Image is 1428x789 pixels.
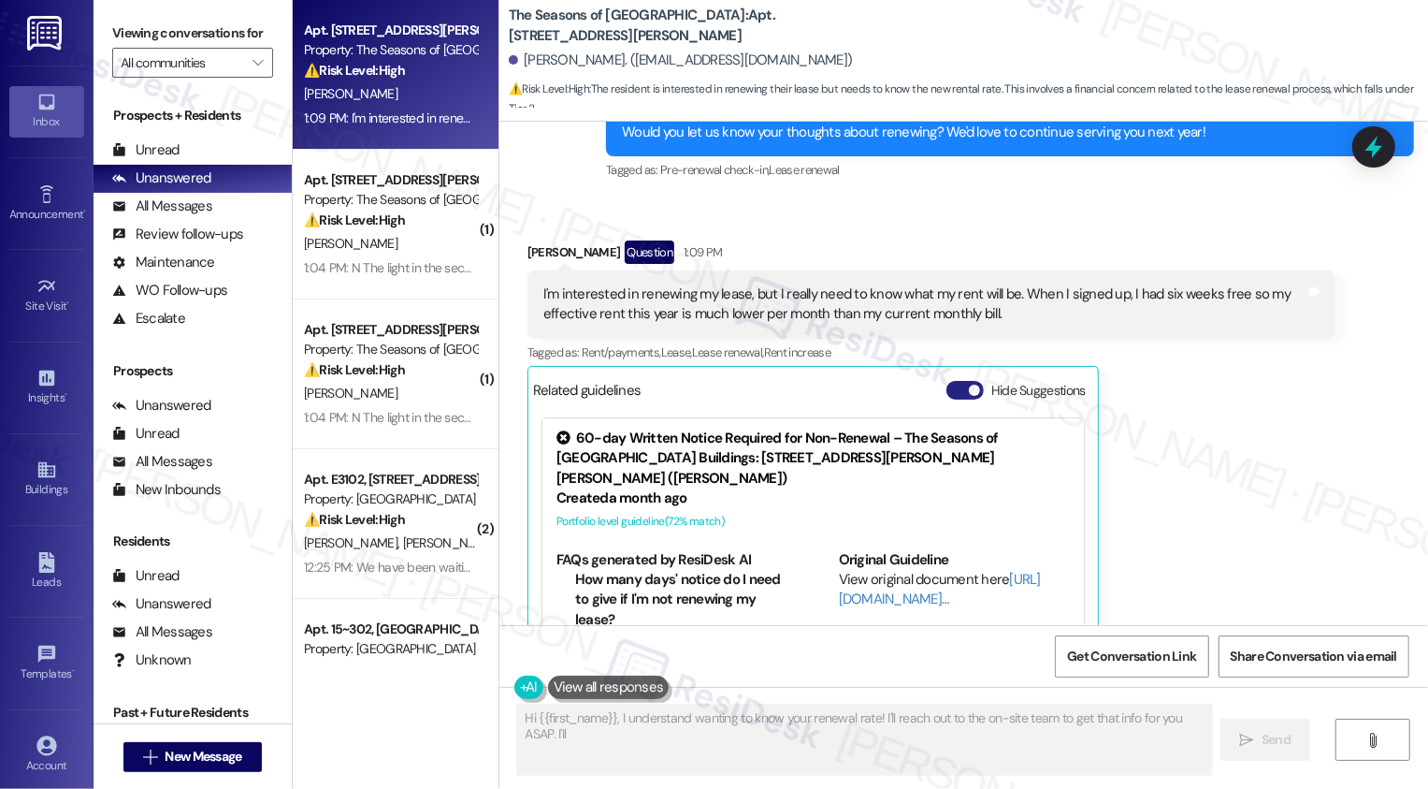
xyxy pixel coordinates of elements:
[112,566,180,586] div: Unread
[112,480,221,500] div: New Inbounds
[304,21,477,40] div: Apt. [STREET_ADDRESS][PERSON_NAME]
[9,454,84,504] a: Buildings
[1220,719,1311,761] button: Send
[9,270,84,321] a: Site Visit •
[1219,636,1409,678] button: Share Conversation via email
[112,168,211,188] div: Unanswered
[112,225,243,244] div: Review follow-ups
[1231,647,1397,666] span: Share Conversation via email
[625,241,674,264] div: Question
[1067,647,1196,666] span: Get Conversation Link
[1366,733,1380,748] i: 
[304,639,477,659] div: Property: [GEOGRAPHIC_DATA]
[1262,730,1291,750] span: Send
[622,103,1384,143] div: [PERSON_NAME], time flies in great company! We're grateful you chose The Seasons of [GEOGRAPHIC_D...
[304,235,397,252] span: [PERSON_NAME]
[94,532,292,551] div: Residents
[543,285,1305,325] div: I'm interested in renewing my lease, but I really need to know what my rent will be. When I signe...
[143,750,157,765] i: 
[112,594,211,614] div: Unanswered
[509,80,1428,120] span: : The resident is interested in renewing their lease but needs to know the new rental rate. This ...
[112,452,212,472] div: All Messages
[112,281,227,300] div: WO Follow-ups
[112,19,273,48] label: Viewing conversations for
[660,162,769,178] span: Pre-renewal check-in ,
[769,162,840,178] span: Lease renewal
[304,85,397,102] span: [PERSON_NAME]
[9,362,84,413] a: Insights •
[304,470,477,489] div: Apt. E3102, [STREET_ADDRESS]
[304,62,405,79] strong: ⚠️ Risk Level: High
[304,385,397,402] span: [PERSON_NAME]
[112,622,212,642] div: All Messages
[112,396,211,416] div: Unanswered
[304,40,477,60] div: Property: The Seasons of [GEOGRAPHIC_DATA]
[556,512,1070,532] div: Portfolio level guideline ( 72 % match)
[661,344,692,360] span: Lease ,
[509,81,589,96] strong: ⚠️ Risk Level: High
[83,205,86,218] span: •
[304,320,477,340] div: Apt. [STREET_ADDRESS][PERSON_NAME]
[67,297,70,310] span: •
[527,339,1335,366] div: Tagged as:
[839,550,949,569] b: Original Guideline
[304,409,982,426] div: 1:04 PM: N The light in the second bedroom closet is still flickering and the air conditioning/he...
[575,570,787,630] li: How many days' notice do I need to give if I'm not renewing my lease?
[72,665,75,678] span: •
[582,344,661,360] span: Rent/payments ,
[556,429,1070,489] div: 60-day Written Notice Required for Non-Renewal – The Seasons of [GEOGRAPHIC_DATA] Buildings: [STR...
[556,550,751,569] b: FAQs generated by ResiDesk AI
[112,140,180,160] div: Unread
[304,190,477,210] div: Property: The Seasons of [GEOGRAPHIC_DATA]
[509,51,853,70] div: [PERSON_NAME]. ([EMAIL_ADDRESS][DOMAIN_NAME])
[679,242,722,262] div: 1:09 PM
[304,212,405,228] strong: ⚠️ Risk Level: High
[9,86,84,137] a: Inbox
[9,547,84,597] a: Leads
[517,705,1212,775] textarea: Hi {{first_name}}, I understand wanting to know your renewal rate! I'll reach out to the on-site ...
[304,534,403,551] span: [PERSON_NAME]
[123,742,262,772] button: New Message
[65,388,67,402] span: •
[1055,636,1208,678] button: Get Conversation Link
[304,340,477,359] div: Property: The Seasons of [GEOGRAPHIC_DATA]
[1240,733,1254,748] i: 
[94,703,292,723] div: Past + Future Residents
[839,570,1041,608] a: [URL][DOMAIN_NAME]…
[121,48,243,78] input: All communities
[94,361,292,381] div: Prospects
[112,650,192,670] div: Unknown
[165,747,241,767] span: New Message
[112,309,185,329] div: Escalate
[112,253,215,272] div: Maintenance
[27,16,65,51] img: ResiDesk Logo
[764,344,831,360] span: Rent increase
[606,156,1414,183] div: Tagged as:
[112,424,180,444] div: Unread
[692,344,764,360] span: Lease renewal ,
[304,361,405,378] strong: ⚠️ Risk Level: High
[527,241,1335,270] div: [PERSON_NAME]
[304,489,477,509] div: Property: [GEOGRAPHIC_DATA]
[94,106,292,125] div: Prospects + Residents
[9,730,84,781] a: Account
[304,511,405,528] strong: ⚠️ Risk Level: High
[402,534,496,551] span: [PERSON_NAME]
[304,620,477,639] div: Apt. 15~302, [GEOGRAPHIC_DATA]
[509,6,883,46] b: The Seasons of [GEOGRAPHIC_DATA]: Apt. [STREET_ADDRESS][PERSON_NAME]
[839,570,1070,610] div: View original document here
[304,170,477,190] div: Apt. [STREET_ADDRESS][PERSON_NAME]
[112,197,212,216] div: All Messages
[991,381,1086,401] label: Hide Suggestions
[252,55,263,70] i: 
[304,259,982,276] div: 1:04 PM: N The light in the second bedroom closet is still flickering and the air conditioning/he...
[533,381,642,408] div: Related guidelines
[556,489,1070,508] div: Created a month ago
[9,638,84,689] a: Templates •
